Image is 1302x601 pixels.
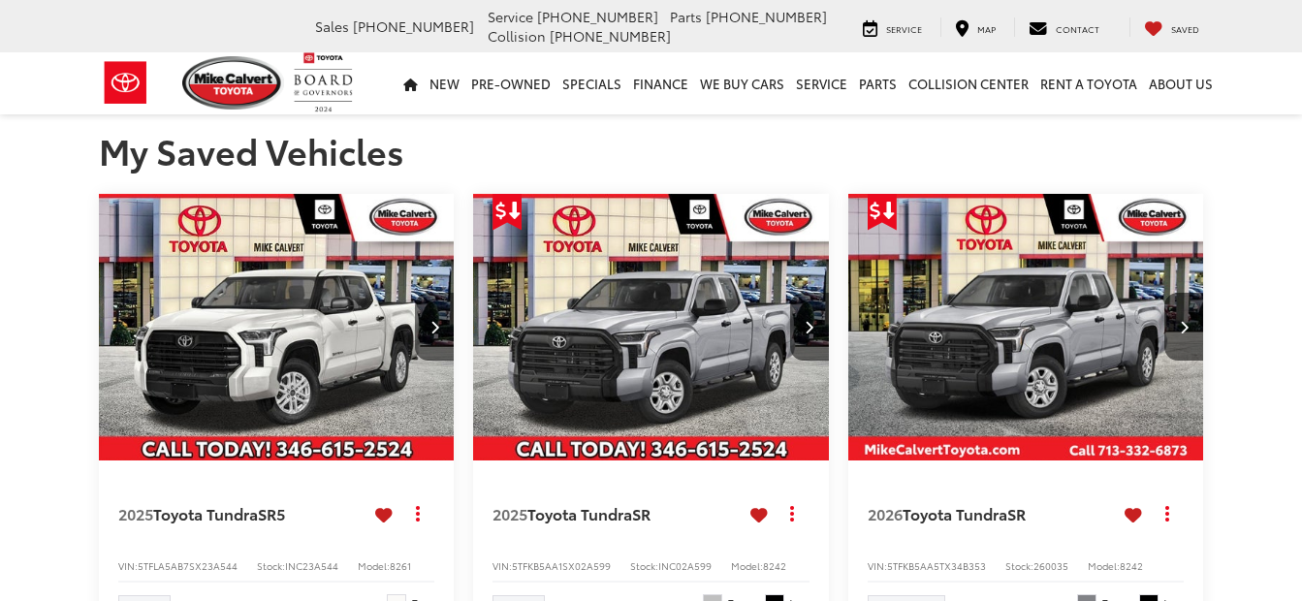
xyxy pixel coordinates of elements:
[868,558,887,573] span: VIN:
[1014,17,1114,37] a: Contact
[1165,506,1169,522] span: dropdown dots
[848,17,937,37] a: Service
[630,558,658,573] span: Stock:
[99,116,1204,184] h1: My Saved Vehicles
[556,52,627,114] a: Specials
[98,194,457,461] a: 2025 Toyota Tundra SR52025 Toyota Tundra SR52025 Toyota Tundra SR52025 Toyota Tundra SR5
[257,558,285,573] span: Stock:
[790,293,829,361] button: Next image
[492,558,512,573] span: VIN:
[632,502,651,524] span: SR
[1088,558,1120,573] span: Model:
[627,52,694,114] a: Finance
[488,7,533,26] span: Service
[776,497,810,531] button: Actions
[868,194,897,231] span: Get Price Drop Alert
[887,558,986,573] span: 5TFKB5AA5TX34B353
[977,22,996,35] span: Map
[1171,22,1199,35] span: Saved
[868,502,903,524] span: 2026
[182,56,285,110] img: Mike Calvert Toyota
[472,194,831,462] img: 2025 Toyota Tundra SR
[868,503,1118,524] a: 2026Toyota TundraSR
[537,7,658,26] span: [PHONE_NUMBER]
[416,506,420,522] span: dropdown dots
[315,16,349,36] span: Sales
[1164,293,1203,361] button: Next image
[353,16,474,36] span: [PHONE_NUMBER]
[465,52,556,114] a: Pre-Owned
[1034,52,1143,114] a: Rent a Toyota
[763,558,786,573] span: 8242
[512,558,611,573] span: 5TFKB5AA1SX02A599
[1005,558,1033,573] span: Stock:
[670,7,702,26] span: Parts
[472,194,831,461] div: 2025 Toyota Tundra SR 0
[1007,502,1026,524] span: SR
[492,502,527,524] span: 2025
[903,52,1034,114] a: Collision Center
[424,52,465,114] a: New
[731,558,763,573] span: Model:
[118,503,368,524] a: 2025Toyota TundraSR5
[706,7,827,26] span: [PHONE_NUMBER]
[847,194,1206,462] img: 2026 Toyota Tundra SR RWD Double Cab 6.5-Ft.
[847,194,1206,461] div: 2026 Toyota Tundra SR 0
[492,503,743,524] a: 2025Toyota TundraSR
[415,293,454,361] button: Next image
[258,502,285,524] span: SR5
[153,502,258,524] span: Toyota Tundra
[118,502,153,524] span: 2025
[694,52,790,114] a: WE BUY CARS
[903,502,1007,524] span: Toyota Tundra
[527,502,632,524] span: Toyota Tundra
[790,506,794,522] span: dropdown dots
[138,558,238,573] span: 5TFLA5AB7SX23A544
[1120,558,1143,573] span: 8242
[98,194,457,461] div: 2025 Toyota Tundra SR5 0
[847,194,1206,461] a: 2026 Toyota Tundra SR RWD Double Cab 6.5-Ft.2026 Toyota Tundra SR RWD Double Cab 6.5-Ft.2026 Toyo...
[390,558,411,573] span: 8261
[1033,558,1068,573] span: 260035
[488,26,546,46] span: Collision
[1129,17,1214,37] a: My Saved Vehicles
[940,17,1010,37] a: Map
[658,558,712,573] span: INC02A599
[400,497,434,531] button: Actions
[550,26,671,46] span: [PHONE_NUMBER]
[98,194,457,462] img: 2025 Toyota Tundra SR5
[886,22,922,35] span: Service
[492,194,522,231] span: Get Price Drop Alert
[285,558,338,573] span: INC23A544
[1056,22,1099,35] span: Contact
[1143,52,1219,114] a: About Us
[397,52,424,114] a: Home
[853,52,903,114] a: Parts
[1150,497,1184,531] button: Actions
[790,52,853,114] a: Service
[118,558,138,573] span: VIN:
[89,51,162,114] img: Toyota
[472,194,831,461] a: 2025 Toyota Tundra SR2025 Toyota Tundra SR2025 Toyota Tundra SR2025 Toyota Tundra SR
[358,558,390,573] span: Model:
